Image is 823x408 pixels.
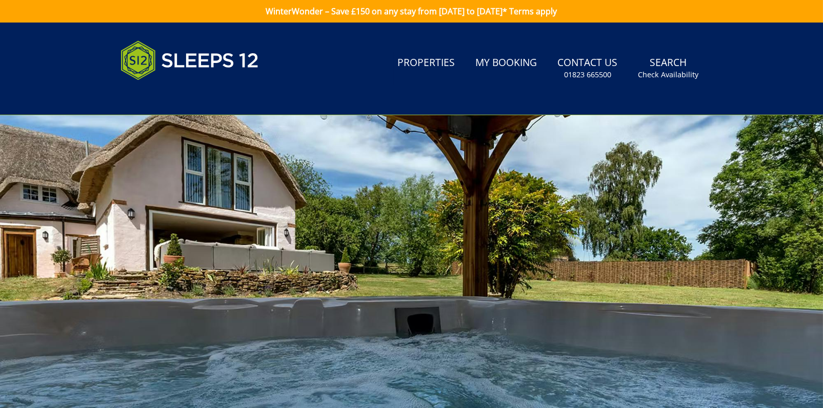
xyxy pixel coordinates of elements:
small: Check Availability [638,70,699,80]
a: My Booking [472,52,541,75]
a: Contact Us01823 665500 [554,52,622,85]
a: Properties [394,52,459,75]
iframe: Customer reviews powered by Trustpilot [115,92,223,101]
img: Sleeps 12 [121,35,259,86]
a: SearchCheck Availability [634,52,703,85]
small: 01823 665500 [564,70,611,80]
